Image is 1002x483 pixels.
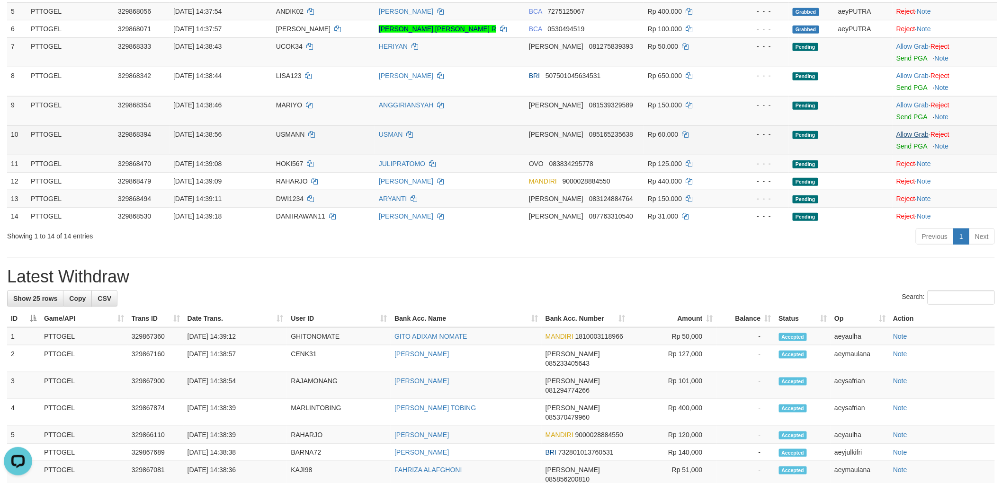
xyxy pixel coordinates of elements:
[7,155,27,172] td: 11
[831,426,889,444] td: aeyaulha
[893,172,997,190] td: ·
[394,448,449,456] a: [PERSON_NAME]
[831,444,889,461] td: aeyjulkifri
[779,431,807,439] span: Accepted
[917,160,931,167] a: Note
[893,96,997,125] td: ·
[793,213,818,221] span: Pending
[893,37,997,67] td: ·
[717,345,775,372] td: -
[735,100,785,110] div: - - -
[896,131,929,138] a: Allow Grab
[717,310,775,327] th: Balance: activate to sort column ascending
[735,159,785,168] div: - - -
[917,177,931,185] a: Note
[394,333,467,340] a: GITO ADIXAM NOMATE
[589,212,633,220] span: Copy 087763310540 to clipboard
[40,444,128,461] td: PTTOGEL
[629,399,717,426] td: Rp 400,000
[893,190,997,207] td: ·
[173,131,222,138] span: [DATE] 14:38:56
[128,399,184,426] td: 329867874
[779,378,807,386] span: Accepted
[529,212,583,220] span: [PERSON_NAME]
[917,25,931,33] a: Note
[893,431,907,439] a: Note
[779,466,807,474] span: Accepted
[27,172,114,190] td: PTTOGEL
[629,345,717,372] td: Rp 127,000
[7,20,27,37] td: 6
[896,101,929,109] a: Allow Grab
[629,426,717,444] td: Rp 120,000
[735,211,785,221] div: - - -
[529,131,583,138] span: [PERSON_NAME]
[7,37,27,67] td: 7
[896,131,930,138] span: ·
[529,177,557,185] span: MANDIRI
[379,177,433,185] a: [PERSON_NAME]
[287,310,391,327] th: User ID: activate to sort column ascending
[896,72,930,79] span: ·
[118,101,151,109] span: 329868354
[930,131,949,138] a: Reject
[575,431,623,439] span: Copy 9000028884550 to clipboard
[13,295,57,302] span: Show 25 rows
[394,466,462,474] a: FAHRIZA ALAFGHONI
[896,142,927,150] a: Send PGA
[896,101,930,109] span: ·
[893,448,907,456] a: Note
[118,177,151,185] span: 329868479
[893,2,997,20] td: ·
[27,37,114,67] td: PTTOGEL
[546,448,556,456] span: BRI
[930,101,949,109] a: Reject
[589,195,633,202] span: Copy 083124884764 to clipboard
[7,372,40,399] td: 3
[546,413,590,421] span: Copy 085370479960 to clipboard
[793,178,818,186] span: Pending
[40,327,128,345] td: PTTOGEL
[287,327,391,345] td: GHITONOMATE
[7,125,27,155] td: 10
[276,160,304,167] span: HOKI567
[589,43,633,50] span: Copy 081275839393 to clipboard
[394,431,449,439] a: [PERSON_NAME]
[928,290,995,305] input: Search:
[793,8,819,16] span: Grabbed
[893,466,907,474] a: Note
[896,160,915,167] a: Reject
[529,25,542,33] span: BCA
[735,130,785,139] div: - - -
[63,290,92,307] a: Copy
[779,351,807,359] span: Accepted
[7,399,40,426] td: 4
[793,131,818,139] span: Pending
[831,327,889,345] td: aeyaulha
[118,25,151,33] span: 329868071
[173,43,222,50] span: [DATE] 14:38:43
[69,295,86,302] span: Copy
[7,267,995,286] h1: Latest Withdraw
[831,310,889,327] th: Op: activate to sort column ascending
[629,310,717,327] th: Amount: activate to sort column ascending
[91,290,117,307] a: CSV
[27,67,114,96] td: PTTOGEL
[27,2,114,20] td: PTTOGEL
[184,426,287,444] td: [DATE] 14:38:39
[546,360,590,367] span: Copy 085233405643 to clipboard
[184,372,287,399] td: [DATE] 14:38:54
[394,404,476,412] a: [PERSON_NAME] TOBING
[648,25,682,33] span: Rp 100.000
[173,72,222,79] span: [DATE] 14:38:44
[27,207,114,225] td: PTTOGEL
[896,43,930,50] span: ·
[575,333,623,340] span: Copy 1810003118966 to clipboard
[276,25,331,33] span: [PERSON_NAME]
[173,195,222,202] span: [DATE] 14:39:11
[917,195,931,202] a: Note
[287,444,391,461] td: BARNA72
[893,155,997,172] td: ·
[629,372,717,399] td: Rp 101,000
[40,426,128,444] td: PTTOGEL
